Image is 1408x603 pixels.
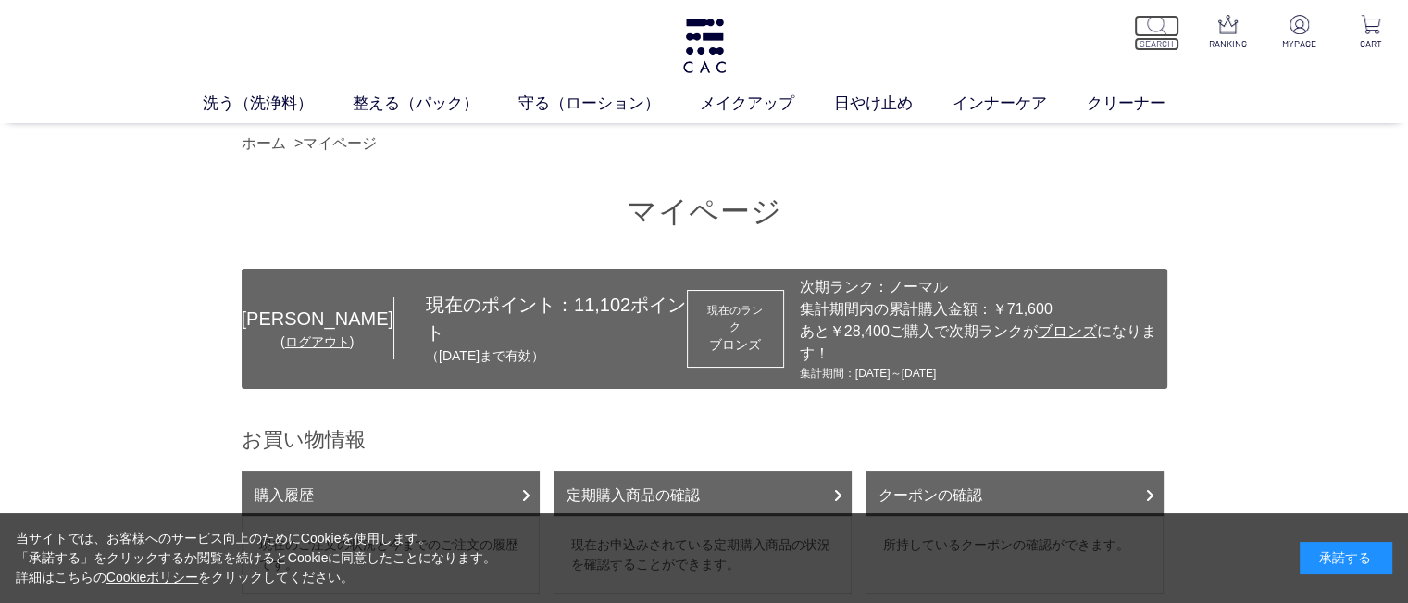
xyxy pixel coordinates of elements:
[680,19,729,73] img: logo
[353,92,518,116] a: 整える（パック）
[1205,15,1251,51] a: RANKING
[518,92,700,116] a: 守る（ローション）
[800,276,1158,298] div: 次期ランク：ノーマル
[203,92,353,116] a: 洗う（洗浄料）
[1087,92,1205,116] a: クリーナー
[704,335,766,355] div: ブロンズ
[426,346,687,366] p: （[DATE]まで有効）
[294,132,381,155] li: >
[242,192,1167,232] h1: マイページ
[574,295,630,315] span: 11,102
[394,291,687,366] div: 現在のポイント： ポイント
[285,334,350,349] a: ログアウト
[242,333,393,352] div: ( )
[834,92,953,116] a: 日やけ止め
[16,529,497,587] div: 当サイトでは、お客様へのサービス向上のためにCookieを使用します。 「承諾する」をクリックするか閲覧を続けるとCookieに同意したことになります。 詳細はこちらの をクリックしてください。
[1348,37,1393,51] p: CART
[704,302,766,335] dt: 現在のランク
[866,471,1164,516] a: クーポンの確認
[242,426,1167,453] h2: お買い物情報
[1134,37,1179,51] p: SEARCH
[242,135,286,151] a: ホーム
[554,471,852,516] a: 定期購入商品の確認
[242,305,393,333] div: [PERSON_NAME]
[242,471,540,516] a: 購入履歴
[1038,323,1097,339] span: ブロンズ
[1277,37,1322,51] p: MYPAGE
[1277,15,1322,51] a: MYPAGE
[953,92,1087,116] a: インナーケア
[106,570,199,584] a: Cookieポリシー
[800,365,1158,382] div: 集計期間：[DATE]～[DATE]
[800,298,1158,320] div: 集計期間内の累計購入金額：￥71,600
[303,135,377,151] a: マイページ
[700,92,834,116] a: メイクアップ
[1134,15,1179,51] a: SEARCH
[1205,37,1251,51] p: RANKING
[1348,15,1393,51] a: CART
[1300,542,1392,574] div: 承諾する
[800,320,1158,365] div: あと￥28,400ご購入で次期ランクが になります！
